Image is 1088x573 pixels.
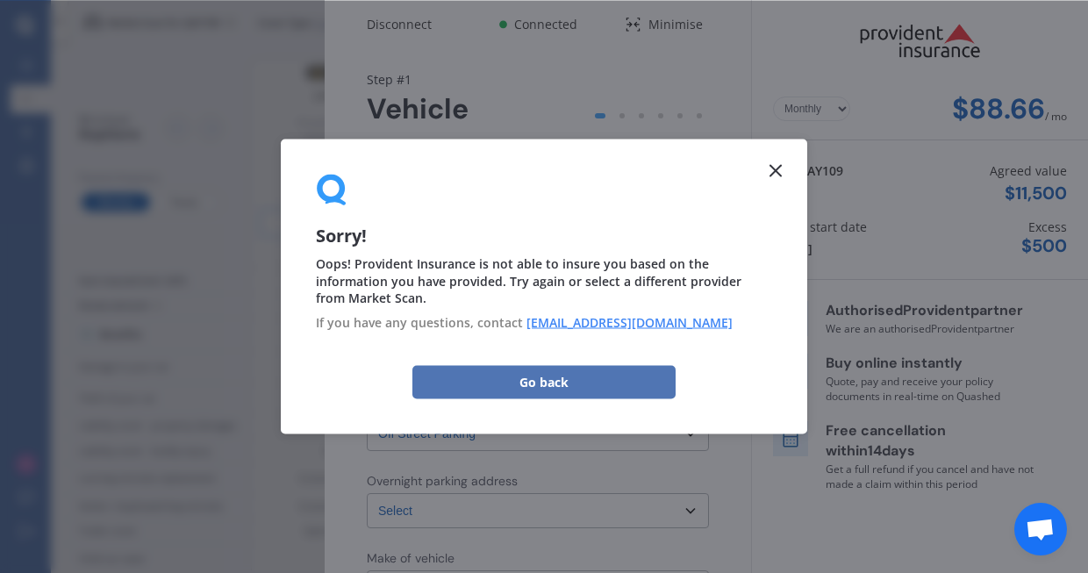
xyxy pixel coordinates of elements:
[316,313,772,331] div: If you have any questions, contact
[412,366,676,399] button: Go back
[316,255,772,307] div: Oops! Provident Insurance is not able to insure you based on the information you have provided. T...
[316,224,772,248] div: Sorry!
[1014,503,1067,555] a: Open chat
[526,313,733,330] a: [EMAIL_ADDRESS][DOMAIN_NAME]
